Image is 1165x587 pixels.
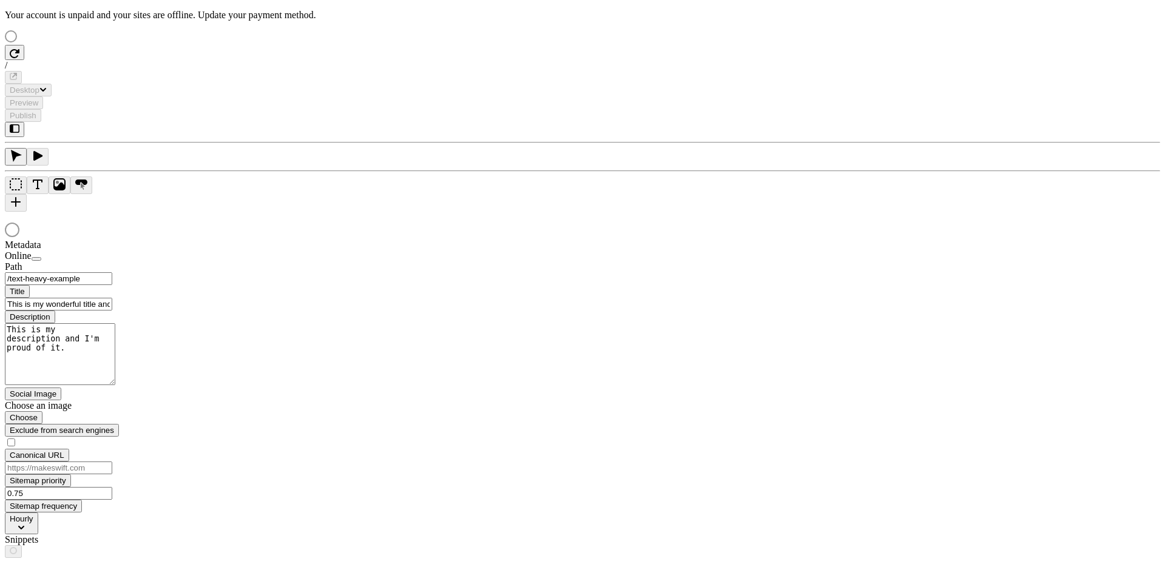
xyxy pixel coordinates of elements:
span: Social Image [10,389,56,398]
button: Hourly [5,512,38,534]
button: Description [5,310,55,323]
button: Choose [5,411,42,424]
button: Image [49,176,70,194]
button: Publish [5,109,41,122]
button: Desktop [5,84,52,96]
button: Sitemap priority [5,474,71,487]
div: Metadata [5,240,150,250]
button: Canonical URL [5,449,69,461]
button: Box [5,176,27,194]
span: Update your payment method. [198,10,316,20]
button: Text [27,176,49,194]
span: Exclude from search engines [10,426,114,435]
button: Social Image [5,387,61,400]
button: Preview [5,96,43,109]
span: Path [5,261,22,272]
span: Publish [10,111,36,120]
span: Preview [10,98,38,107]
textarea: This is my description and I'm proud of it. [5,323,115,385]
span: Online [5,250,32,261]
span: Desktop [10,86,39,95]
div: / [5,60,1160,71]
div: Snippets [5,534,150,545]
button: Button [70,176,92,194]
button: Title [5,285,30,298]
span: Canonical URL [10,451,64,460]
p: Your account is unpaid and your sites are offline. [5,10,1160,21]
span: Hourly [10,514,33,523]
span: Sitemap frequency [10,501,77,511]
button: Sitemap frequency [5,500,82,512]
button: Exclude from search engines [5,424,119,437]
span: Choose [10,413,38,422]
div: Choose an image [5,400,150,411]
input: https://makeswift.com [5,461,112,474]
span: Sitemap priority [10,476,66,485]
